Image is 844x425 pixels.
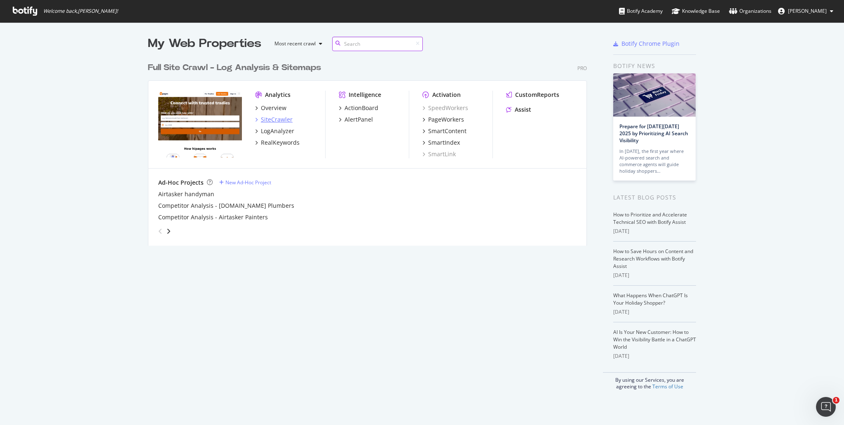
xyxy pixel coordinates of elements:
[158,91,242,157] img: hipages.com.au
[613,248,693,270] a: How to Save Hours on Content and Research Workflows with Botify Assist
[428,115,464,124] div: PageWorkers
[506,106,531,114] a: Assist
[274,41,316,46] div: Most recent crawl
[577,65,587,72] div: Pro
[422,127,467,135] a: SmartContent
[619,148,689,174] div: In [DATE], the first year where AI-powered search and commerce agents will guide holiday shoppers…
[43,8,118,14] span: Welcome back, [PERSON_NAME] !
[428,127,467,135] div: SmartContent
[261,127,294,135] div: LogAnalyzer
[619,7,663,15] div: Botify Academy
[255,104,286,112] a: Overview
[816,397,836,417] iframe: Intercom live chat
[422,150,456,158] a: SmartLink
[166,227,171,235] div: angle-right
[155,225,166,238] div: angle-left
[613,272,696,279] div: [DATE]
[428,139,460,147] div: SmartIndex
[158,178,204,187] div: Ad-Hoc Projects
[148,52,593,246] div: grid
[613,308,696,316] div: [DATE]
[339,104,378,112] a: ActionBoard
[148,62,321,74] div: Full Site Crawl - Log Analysis & Sitemaps
[158,213,268,221] a: Competitor Analysis - Airtasker Painters
[339,115,373,124] a: AlertPanel
[265,91,291,99] div: Analytics
[422,139,460,147] a: SmartIndex
[652,383,683,390] a: Terms of Use
[255,139,300,147] a: RealKeywords
[833,397,839,404] span: 1
[261,115,293,124] div: SiteCrawler
[613,73,696,117] img: Prepare for Black Friday 2025 by Prioritizing AI Search Visibility
[619,123,688,144] a: Prepare for [DATE][DATE] 2025 by Prioritizing AI Search Visibility
[148,62,324,74] a: Full Site Crawl - Log Analysis & Sitemaps
[613,211,687,225] a: How to Prioritize and Accelerate Technical SEO with Botify Assist
[345,115,373,124] div: AlertPanel
[771,5,840,18] button: [PERSON_NAME]
[345,104,378,112] div: ActionBoard
[613,352,696,360] div: [DATE]
[148,35,261,52] div: My Web Properties
[729,7,771,15] div: Organizations
[332,37,423,51] input: Search
[788,7,827,14] span: Winnie Ye
[672,7,720,15] div: Knowledge Base
[603,372,696,390] div: By using our Services, you are agreeing to the
[158,202,294,210] a: Competitor Analysis - [DOMAIN_NAME] Plumbers
[268,37,326,50] button: Most recent crawl
[621,40,680,48] div: Botify Chrome Plugin
[422,104,468,112] a: SpeedWorkers
[225,179,271,186] div: New Ad-Hoc Project
[613,40,680,48] a: Botify Chrome Plugin
[506,91,559,99] a: CustomReports
[422,115,464,124] a: PageWorkers
[613,61,696,70] div: Botify news
[613,228,696,235] div: [DATE]
[261,139,300,147] div: RealKeywords
[613,193,696,202] div: Latest Blog Posts
[261,104,286,112] div: Overview
[515,91,559,99] div: CustomReports
[219,179,271,186] a: New Ad-Hoc Project
[613,329,696,350] a: AI Is Your New Customer: How to Win the Visibility Battle in a ChatGPT World
[515,106,531,114] div: Assist
[158,190,214,198] a: Airtasker handyman
[255,115,293,124] a: SiteCrawler
[613,292,688,306] a: What Happens When ChatGPT Is Your Holiday Shopper?
[349,91,381,99] div: Intelligence
[432,91,461,99] div: Activation
[255,127,294,135] a: LogAnalyzer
